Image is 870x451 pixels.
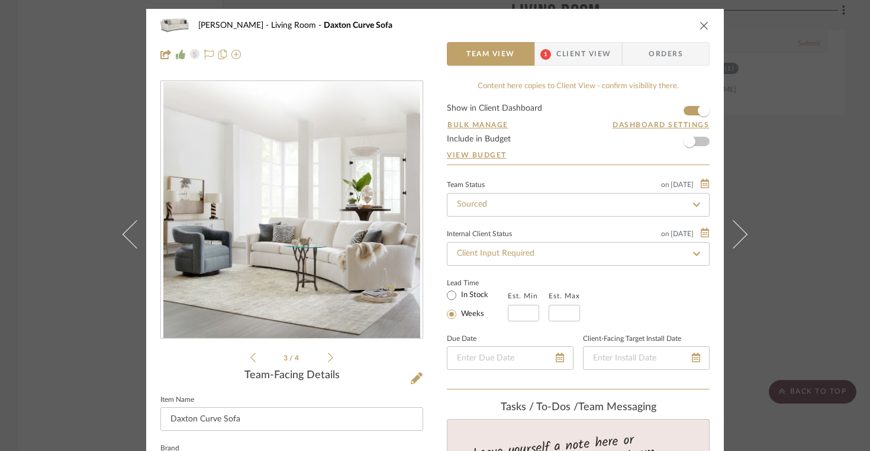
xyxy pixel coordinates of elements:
[324,21,392,30] span: Daxton Curve Sofa
[198,21,271,30] span: [PERSON_NAME]
[661,181,669,188] span: on
[447,231,512,237] div: Internal Client Status
[459,309,484,320] label: Weeks
[583,346,710,370] input: Enter Install Date
[160,407,423,431] input: Enter Item Name
[271,21,324,30] span: Living Room
[459,290,488,301] label: In Stock
[160,14,189,37] img: c67e63a6-1132-4fc3-aae0-5354f29d851f_48x40.jpg
[466,42,515,66] span: Team View
[669,230,695,238] span: [DATE]
[160,397,194,403] label: Item Name
[289,355,295,362] span: /
[447,278,508,288] label: Lead Time
[447,242,710,266] input: Type to Search…
[508,292,538,300] label: Est. Min
[612,120,710,130] button: Dashboard Settings
[699,20,710,31] button: close
[549,292,580,300] label: Est. Max
[295,355,301,362] span: 4
[447,193,710,217] input: Type to Search…
[669,181,695,189] span: [DATE]
[161,82,423,339] div: 2
[447,288,508,321] mat-radio-group: Select item type
[540,49,551,60] span: 1
[447,182,485,188] div: Team Status
[636,42,696,66] span: Orders
[447,120,509,130] button: Bulk Manage
[447,150,710,160] a: View Budget
[163,82,420,339] img: 1a44dc00-303a-4bf5-8f2f-f4e04ab303a1_436x436.jpg
[583,336,681,342] label: Client-Facing Target Install Date
[160,369,423,382] div: Team-Facing Details
[447,346,573,370] input: Enter Due Date
[556,42,611,66] span: Client View
[283,355,289,362] span: 3
[501,402,578,413] span: Tasks / To-Dos /
[447,336,476,342] label: Due Date
[661,230,669,237] span: on
[447,80,710,92] div: Content here copies to Client View - confirm visibility there.
[447,401,710,414] div: team Messaging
